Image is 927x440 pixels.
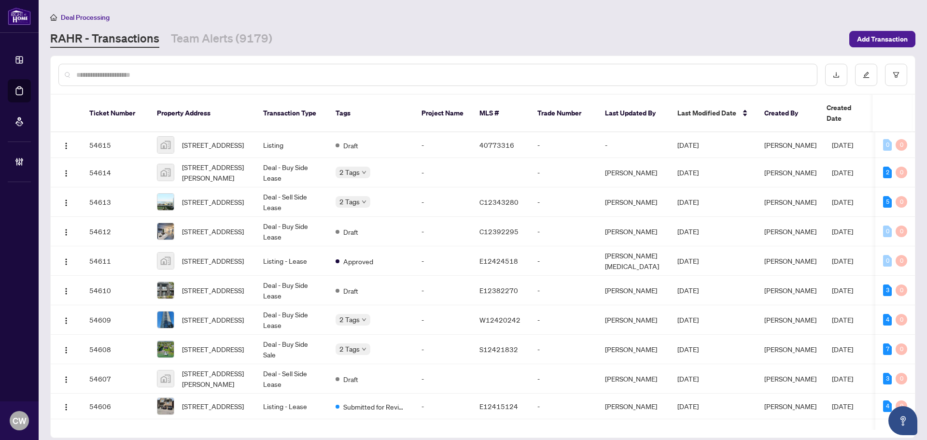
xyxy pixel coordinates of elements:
[343,374,358,384] span: Draft
[157,398,174,414] img: thumbnail-img
[182,368,248,389] span: [STREET_ADDRESS][PERSON_NAME]
[255,364,328,394] td: Deal - Sell Side Lease
[50,14,57,21] span: home
[896,343,907,355] div: 0
[832,345,853,354] span: [DATE]
[764,198,816,206] span: [PERSON_NAME]
[530,364,597,394] td: -
[62,170,70,177] img: Logo
[597,158,670,187] td: [PERSON_NAME]
[255,187,328,217] td: Deal - Sell Side Lease
[182,226,244,237] span: [STREET_ADDRESS]
[883,226,892,237] div: 0
[863,71,870,78] span: edit
[883,400,892,412] div: 4
[825,64,847,86] button: download
[764,374,816,383] span: [PERSON_NAME]
[82,335,149,364] td: 54608
[896,139,907,151] div: 0
[82,158,149,187] td: 54614
[339,343,360,355] span: 2 Tags
[677,227,699,236] span: [DATE]
[171,30,272,48] a: Team Alerts (9179)
[255,246,328,276] td: Listing - Lease
[414,246,472,276] td: -
[597,246,670,276] td: [PERSON_NAME][MEDICAL_DATA]
[530,187,597,217] td: -
[857,31,908,47] span: Add Transaction
[62,142,70,150] img: Logo
[677,345,699,354] span: [DATE]
[896,284,907,296] div: 0
[343,256,373,267] span: Approved
[764,286,816,295] span: [PERSON_NAME]
[530,246,597,276] td: -
[677,286,699,295] span: [DATE]
[255,217,328,246] td: Deal - Buy Side Lease
[677,315,699,324] span: [DATE]
[343,227,358,237] span: Draft
[414,364,472,394] td: -
[62,346,70,354] img: Logo
[82,187,149,217] td: 54613
[414,394,472,419] td: -
[832,198,853,206] span: [DATE]
[149,95,255,132] th: Property Address
[677,141,699,149] span: [DATE]
[530,217,597,246] td: -
[893,71,899,78] span: filter
[58,165,74,180] button: Logo
[82,246,149,276] td: 54611
[157,370,174,387] img: thumbnail-img
[764,402,816,411] span: [PERSON_NAME]
[883,196,892,208] div: 5
[597,276,670,305] td: [PERSON_NAME]
[479,286,518,295] span: E12382270
[343,285,358,296] span: Draft
[362,170,366,175] span: down
[58,224,74,239] button: Logo
[182,162,248,183] span: [STREET_ADDRESS][PERSON_NAME]
[182,344,244,355] span: [STREET_ADDRESS]
[888,406,917,435] button: Open asap
[896,400,907,412] div: 0
[757,95,819,132] th: Created By
[58,194,74,210] button: Logo
[530,95,597,132] th: Trade Number
[479,345,518,354] span: S12421832
[343,401,406,412] span: Submitted for Review
[832,141,853,149] span: [DATE]
[883,343,892,355] div: 7
[677,108,736,118] span: Last Modified Date
[414,95,472,132] th: Project Name
[597,132,670,158] td: -
[414,187,472,217] td: -
[479,227,519,236] span: C12392295
[883,255,892,267] div: 0
[82,276,149,305] td: 54610
[58,341,74,357] button: Logo
[82,394,149,419] td: 54606
[883,139,892,151] div: 0
[764,345,816,354] span: [PERSON_NAME]
[414,158,472,187] td: -
[62,199,70,207] img: Logo
[62,376,70,383] img: Logo
[896,314,907,326] div: 0
[530,305,597,335] td: -
[896,196,907,208] div: 0
[832,374,853,383] span: [DATE]
[62,228,70,236] img: Logo
[362,347,366,352] span: down
[362,317,366,322] span: down
[896,226,907,237] div: 0
[328,95,414,132] th: Tags
[82,132,149,158] td: 54615
[885,64,907,86] button: filter
[255,158,328,187] td: Deal - Buy Side Lease
[530,335,597,364] td: -
[677,374,699,383] span: [DATE]
[849,31,915,47] button: Add Transaction
[58,398,74,414] button: Logo
[13,414,27,427] span: CW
